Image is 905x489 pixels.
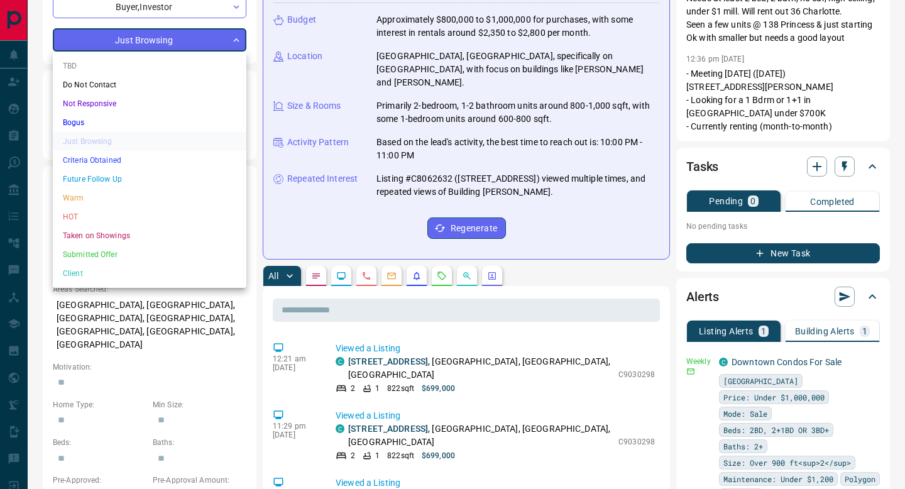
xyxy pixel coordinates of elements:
li: Submitted Offer [53,245,246,264]
li: Not Responsive [53,94,246,113]
li: Do Not Contact [53,75,246,94]
li: Bogus [53,113,246,132]
li: TBD [53,57,246,75]
li: HOT [53,207,246,226]
li: Client [53,264,246,283]
li: Future Follow Up [53,170,246,189]
li: Warm [53,189,246,207]
li: Criteria Obtained [53,151,246,170]
li: Taken on Showings [53,226,246,245]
